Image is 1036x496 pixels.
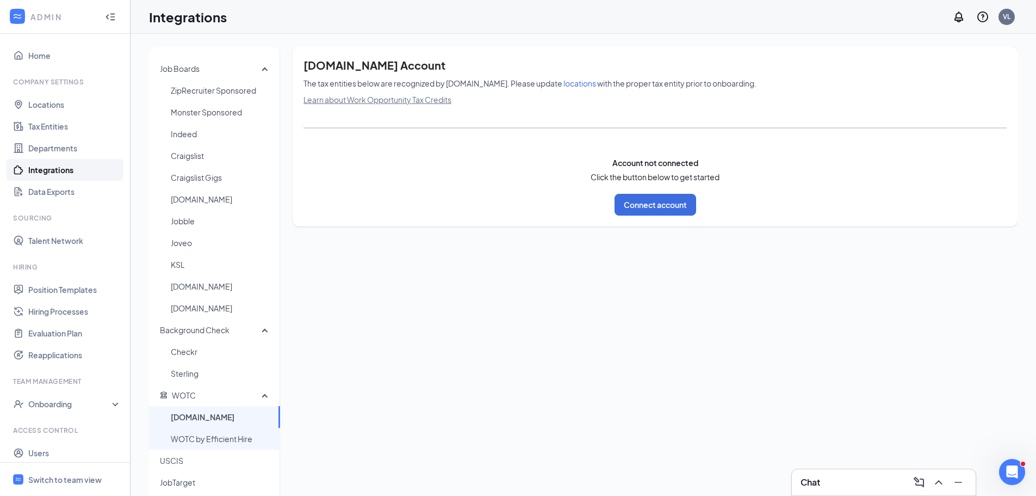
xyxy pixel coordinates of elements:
[13,213,119,223] div: Sourcing
[105,11,116,22] svg: Collapse
[160,64,200,74] span: Job Boards
[303,78,756,88] span: The tax entities below are recognized by [DOMAIN_NAME]. Please update with the proper tax entity ...
[910,474,928,491] button: ComposeMessage
[952,476,965,489] svg: Minimize
[171,79,271,101] span: ZipRecruiter Sponsored
[15,476,22,483] svg: WorkstreamLogo
[28,94,121,115] a: Locations
[171,275,271,297] span: [DOMAIN_NAME]
[171,406,271,428] span: [DOMAIN_NAME]
[171,428,271,450] span: WOTC by Efficient Hire
[13,426,119,435] div: Access control
[930,474,947,491] button: ChevronUp
[615,194,696,216] button: Connect account
[28,301,121,322] a: Hiring Processes
[563,78,596,88] span: locations
[13,399,24,409] svg: UserCheck
[801,476,820,488] h3: Chat
[171,123,271,145] span: Indeed
[303,95,451,105] a: Learn about Work Opportunity Tax Credits
[13,77,119,87] div: Company Settings
[171,101,271,123] span: Monster Sponsored
[171,232,271,254] span: Joveo
[591,172,719,182] span: Click the button below to get started
[160,471,271,493] span: JobTarget
[952,10,965,23] svg: Notifications
[160,450,271,471] span: USCIS
[28,137,121,159] a: Departments
[171,254,271,275] span: KSL
[28,159,121,181] a: Integrations
[28,115,121,137] a: Tax Entities
[30,11,95,22] div: ADMIN
[149,8,227,26] h1: Integrations
[28,45,121,66] a: Home
[13,377,119,386] div: Team Management
[976,10,989,23] svg: QuestionInfo
[612,158,698,168] span: Account not connected
[160,391,168,399] svg: Government
[950,474,967,491] button: Minimize
[160,325,229,335] span: Background Check
[913,476,926,489] svg: ComposeMessage
[171,363,271,384] span: Sterling
[171,188,271,210] span: [DOMAIN_NAME]
[171,167,271,188] span: Craigslist Gigs
[28,442,121,464] a: Users
[171,341,271,363] span: Checkr
[28,399,112,409] div: Onboarding
[171,145,271,167] span: Craigslist
[1003,12,1010,21] div: VL
[12,11,23,22] svg: WorkstreamLogo
[28,230,121,252] a: Talent Network
[28,344,121,366] a: Reapplications
[932,476,945,489] svg: ChevronUp
[28,279,121,301] a: Position Templates
[28,181,121,203] a: Data Exports
[172,390,196,400] span: WOTC
[303,58,1007,73] h4: [DOMAIN_NAME] Account
[28,474,102,485] div: Switch to team view
[171,210,271,232] span: Jobble
[999,459,1025,485] iframe: Intercom live chat
[13,262,119,272] div: Hiring
[171,297,271,319] span: [DOMAIN_NAME]
[28,322,121,344] a: Evaluation Plan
